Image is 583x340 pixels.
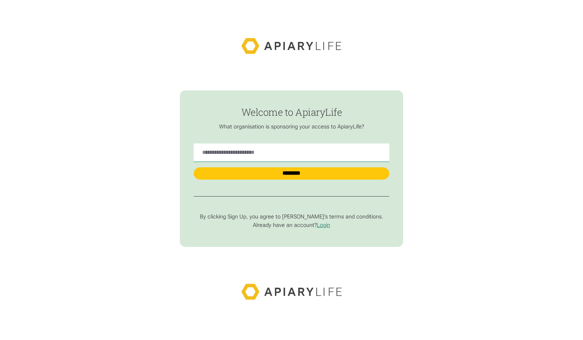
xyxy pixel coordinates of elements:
[194,222,389,229] p: Already have an account?
[194,123,389,130] p: What organisation is sponsoring your access to ApiaryLife?
[317,222,330,228] a: Login
[194,107,389,118] h1: Welcome to ApiaryLife
[180,90,403,247] form: find-employer
[194,213,389,220] p: By clicking Sign Up, you agree to [PERSON_NAME]’s terms and conditions.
